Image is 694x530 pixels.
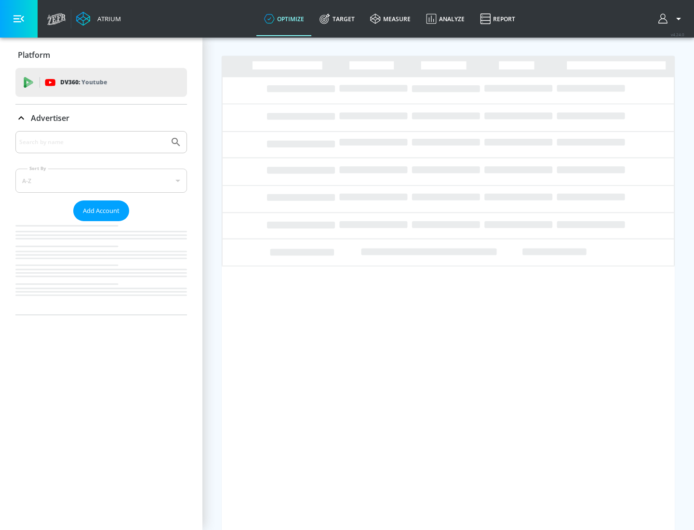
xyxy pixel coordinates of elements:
div: DV360: Youtube [15,68,187,97]
p: Advertiser [31,113,69,123]
input: Search by name [19,136,165,148]
a: Target [312,1,362,36]
a: optimize [256,1,312,36]
p: Youtube [81,77,107,87]
a: Atrium [76,12,121,26]
div: Advertiser [15,105,187,132]
p: DV360: [60,77,107,88]
a: Report [472,1,523,36]
div: Advertiser [15,131,187,315]
span: v 4.24.0 [671,32,684,37]
span: Add Account [83,205,120,216]
div: Atrium [93,14,121,23]
button: Add Account [73,200,129,221]
label: Sort By [27,165,48,172]
div: A-Z [15,169,187,193]
nav: list of Advertiser [15,221,187,315]
p: Platform [18,50,50,60]
a: measure [362,1,418,36]
div: Platform [15,41,187,68]
a: Analyze [418,1,472,36]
